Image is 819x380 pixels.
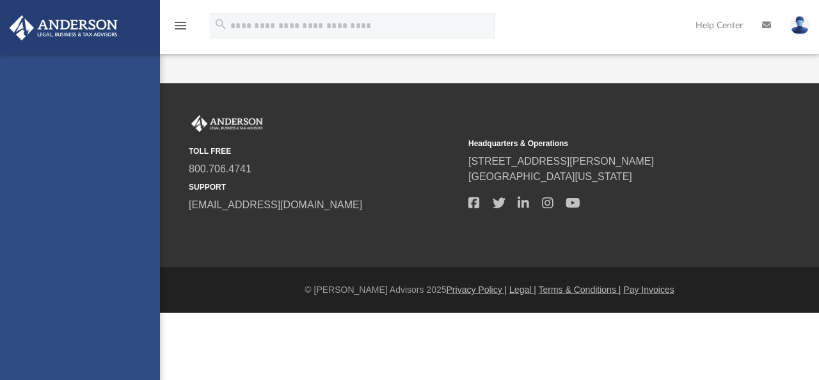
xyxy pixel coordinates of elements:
[468,171,632,182] a: [GEOGRAPHIC_DATA][US_STATE]
[189,115,266,132] img: Anderson Advisors Platinum Portal
[509,285,536,295] a: Legal |
[173,24,188,33] a: menu
[6,15,122,40] img: Anderson Advisors Platinum Portal
[447,285,507,295] a: Privacy Policy |
[623,285,674,295] a: Pay Invoices
[160,283,819,297] div: © [PERSON_NAME] Advisors 2025
[189,145,459,157] small: TOLL FREE
[173,18,188,33] i: menu
[214,17,228,31] i: search
[468,156,654,167] a: [STREET_ADDRESS][PERSON_NAME]
[189,181,459,193] small: SUPPORT
[468,138,739,149] small: Headquarters & Operations
[189,163,251,174] a: 800.706.4741
[539,285,621,295] a: Terms & Conditions |
[790,16,809,35] img: User Pic
[189,199,362,210] a: [EMAIL_ADDRESS][DOMAIN_NAME]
